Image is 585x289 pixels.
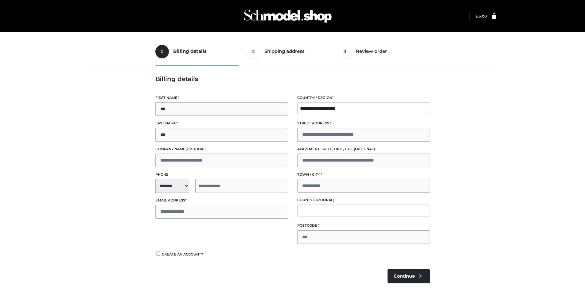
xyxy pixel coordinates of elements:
[155,197,288,203] label: Email address
[476,14,478,18] span: £
[162,252,203,256] span: Create an account?
[297,197,430,203] label: County
[476,14,487,18] a: £5.00
[185,147,207,151] span: (optional)
[476,14,487,18] bdi: 5.00
[155,252,161,256] input: Create an account?
[242,4,334,28] img: Schmodel Admin 964
[394,273,415,279] span: Continue
[155,146,288,152] label: Company name
[388,269,430,283] a: Continue
[297,172,430,178] label: Town / City
[354,147,375,151] span: (optional)
[155,172,288,178] label: Phone
[155,120,288,126] label: Last name
[297,146,430,152] label: Apartment, suite, unit, etc.
[313,198,334,202] span: (optional)
[155,95,288,101] label: First name
[297,95,430,101] label: Country / Region
[297,223,430,228] label: Postcode
[155,75,430,83] h3: Billing details
[297,120,430,126] label: Street address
